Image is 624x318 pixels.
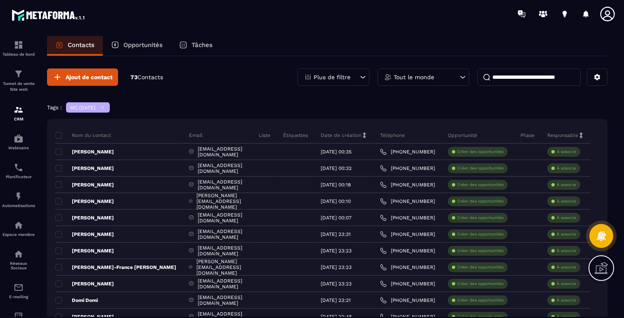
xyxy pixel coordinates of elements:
[321,149,352,155] p: [DATE] 00:35
[457,231,503,237] p: Créer des opportunités
[2,185,35,214] a: automationsautomationsAutomatisations
[380,247,435,254] a: [PHONE_NUMBER]
[457,248,503,254] p: Créer des opportunités
[137,74,163,80] span: Contacts
[55,264,176,271] p: [PERSON_NAME]-France [PERSON_NAME]
[47,104,62,111] p: Tags :
[321,132,362,139] p: Date de création
[457,297,503,303] p: Créer des opportunités
[547,132,578,139] p: Responsable
[189,132,203,139] p: Email
[12,7,86,22] img: logo
[380,214,435,221] a: [PHONE_NUMBER]
[55,297,98,304] p: Domi Domi
[457,215,503,221] p: Créer des opportunités
[55,132,111,139] p: Nom du contact
[2,81,35,92] p: Tunnel de vente Site web
[191,41,213,49] p: Tâches
[380,148,435,155] a: [PHONE_NUMBER]
[557,281,576,287] p: À associe
[321,248,352,254] p: [DATE] 23:23
[2,63,35,99] a: formationformationTunnel de vente Site web
[380,198,435,205] a: [PHONE_NUMBER]
[2,174,35,179] p: Planificateur
[130,73,163,81] p: 73
[321,264,352,270] p: [DATE] 23:23
[14,163,24,172] img: scheduler
[321,198,351,204] p: [DATE] 00:10
[557,231,576,237] p: À associe
[2,261,35,270] p: Réseaux Sociaux
[55,280,114,287] p: [PERSON_NAME]
[457,264,503,270] p: Créer des opportunités
[14,283,24,292] img: email
[457,198,503,204] p: Créer des opportunités
[448,132,477,139] p: Opportunité
[55,231,114,238] p: [PERSON_NAME]
[557,215,576,221] p: À associe
[380,297,435,304] a: [PHONE_NUMBER]
[259,132,270,139] p: Liste
[2,156,35,185] a: schedulerschedulerPlanificateur
[557,165,576,171] p: À associe
[321,297,351,303] p: [DATE] 23:21
[14,69,24,79] img: formation
[47,68,118,86] button: Ajout de contact
[14,134,24,144] img: automations
[55,247,114,254] p: [PERSON_NAME]
[2,243,35,276] a: social-networksocial-networkRéseaux Sociaux
[55,165,114,172] p: [PERSON_NAME]
[55,181,114,188] p: [PERSON_NAME]
[2,99,35,127] a: formationformationCRM
[68,41,95,49] p: Contacts
[103,36,171,56] a: Opportunités
[2,203,35,208] p: Automatisations
[2,294,35,299] p: E-mailing
[321,281,352,287] p: [DATE] 23:23
[14,191,24,201] img: automations
[380,132,405,139] p: Téléphone
[2,52,35,57] p: Tableau de bord
[2,117,35,121] p: CRM
[557,264,576,270] p: À associe
[14,105,24,115] img: formation
[2,276,35,305] a: emailemailE-mailing
[380,231,435,238] a: [PHONE_NUMBER]
[2,127,35,156] a: automationsautomationsWebinaire
[380,280,435,287] a: [PHONE_NUMBER]
[321,165,352,171] p: [DATE] 00:32
[66,73,113,81] span: Ajout de contact
[55,198,114,205] p: [PERSON_NAME]
[2,34,35,63] a: formationformationTableau de bord
[321,231,351,237] p: [DATE] 23:31
[47,36,103,56] a: Contacts
[14,249,24,259] img: social-network
[14,220,24,230] img: automations
[557,297,576,303] p: À associe
[123,41,163,49] p: Opportunités
[380,165,435,172] a: [PHONE_NUMBER]
[394,74,434,80] p: Tout le monde
[557,182,576,188] p: À associe
[457,281,503,287] p: Créer des opportunités
[321,182,351,188] p: [DATE] 00:18
[14,40,24,50] img: formation
[457,149,503,155] p: Créer des opportunités
[70,105,95,111] p: MC [DATE]
[457,165,503,171] p: Créer des opportunités
[283,132,308,139] p: Étiquettes
[55,214,114,221] p: [PERSON_NAME]
[557,198,576,204] p: À associe
[2,232,35,237] p: Espace membre
[520,132,534,139] p: Phase
[2,146,35,150] p: Webinaire
[55,148,114,155] p: [PERSON_NAME]
[380,264,435,271] a: [PHONE_NUMBER]
[2,214,35,243] a: automationsautomationsEspace membre
[457,182,503,188] p: Créer des opportunités
[171,36,221,56] a: Tâches
[557,248,576,254] p: À associe
[321,215,352,221] p: [DATE] 00:07
[314,74,350,80] p: Plus de filtre
[557,149,576,155] p: À associe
